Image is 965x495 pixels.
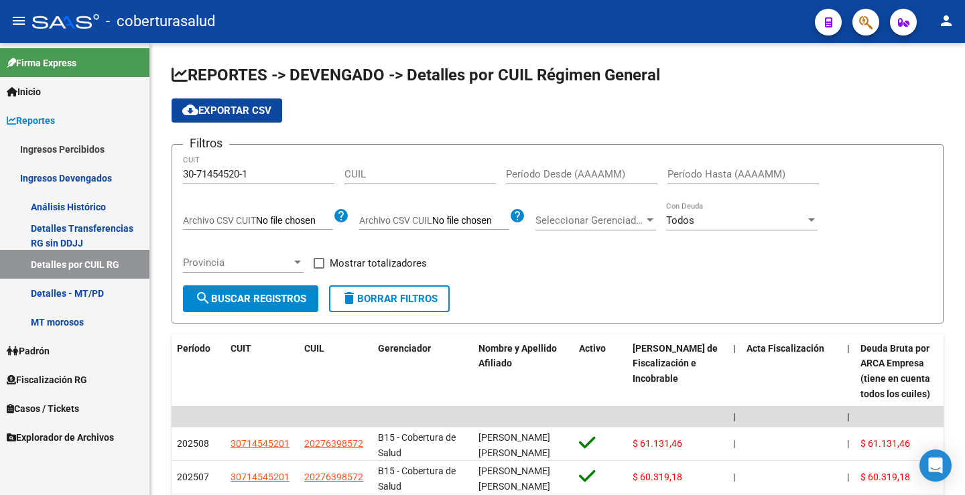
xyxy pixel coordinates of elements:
[183,215,256,226] span: Archivo CSV CUIT
[231,438,289,449] span: 30714545201
[478,343,557,369] span: Nombre y Apellido Afiliado
[182,104,271,117] span: Exportar CSV
[299,334,373,409] datatable-header-cell: CUIL
[633,438,682,449] span: $ 61.131,46
[860,438,910,449] span: $ 61.131,46
[855,334,956,409] datatable-header-cell: Deuda Bruta por ARCA Empresa (tiene en cuenta todos los cuiles)
[304,343,324,354] span: CUIL
[741,334,842,409] datatable-header-cell: Acta Fiscalización
[633,343,718,384] span: [PERSON_NAME] de Fiscalización e Incobrable
[177,472,209,482] span: 202507
[7,430,114,445] span: Explorador de Archivos
[195,293,306,305] span: Buscar Registros
[341,293,438,305] span: Borrar Filtros
[359,215,432,226] span: Archivo CSV CUIL
[183,134,229,153] h3: Filtros
[378,343,431,354] span: Gerenciador
[733,343,736,354] span: |
[733,472,735,482] span: |
[860,472,910,482] span: $ 60.319,18
[7,372,87,387] span: Fiscalización RG
[7,84,41,99] span: Inicio
[847,472,849,482] span: |
[509,208,525,224] mat-icon: help
[106,7,215,36] span: - coberturasalud
[177,343,210,354] span: Período
[341,290,357,306] mat-icon: delete
[579,343,606,354] span: Activo
[182,102,198,118] mat-icon: cloud_download
[847,343,850,354] span: |
[627,334,728,409] datatable-header-cell: Deuda Bruta Neto de Fiscalización e Incobrable
[574,334,627,409] datatable-header-cell: Activo
[225,334,299,409] datatable-header-cell: CUIT
[633,472,682,482] span: $ 60.319,18
[733,411,736,422] span: |
[378,466,456,492] span: B15 - Cobertura de Salud
[330,255,427,271] span: Mostrar totalizadores
[183,257,292,269] span: Provincia
[919,449,952,482] div: Open Intercom Messenger
[847,438,849,449] span: |
[183,285,318,312] button: Buscar Registros
[11,13,27,29] mat-icon: menu
[304,472,363,482] span: 20276398572
[333,208,349,224] mat-icon: help
[478,432,550,458] span: [PERSON_NAME] [PERSON_NAME]
[733,438,735,449] span: |
[231,472,289,482] span: 30714545201
[847,411,850,422] span: |
[666,214,694,226] span: Todos
[432,215,509,227] input: Archivo CSV CUIL
[535,214,644,226] span: Seleccionar Gerenciador
[747,343,824,354] span: Acta Fiscalización
[860,343,930,399] span: Deuda Bruta por ARCA Empresa (tiene en cuenta todos los cuiles)
[7,344,50,358] span: Padrón
[195,290,211,306] mat-icon: search
[177,438,209,449] span: 202508
[378,432,456,458] span: B15 - Cobertura de Salud
[304,438,363,449] span: 20276398572
[842,334,855,409] datatable-header-cell: |
[231,343,251,354] span: CUIT
[172,98,282,123] button: Exportar CSV
[938,13,954,29] mat-icon: person
[473,334,574,409] datatable-header-cell: Nombre y Apellido Afiliado
[7,401,79,416] span: Casos / Tickets
[172,66,660,84] span: REPORTES -> DEVENGADO -> Detalles por CUIL Régimen General
[728,334,741,409] datatable-header-cell: |
[256,215,333,227] input: Archivo CSV CUIT
[7,56,76,70] span: Firma Express
[7,113,55,128] span: Reportes
[373,334,473,409] datatable-header-cell: Gerenciador
[478,466,550,492] span: [PERSON_NAME] [PERSON_NAME]
[172,334,225,409] datatable-header-cell: Período
[329,285,450,312] button: Borrar Filtros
